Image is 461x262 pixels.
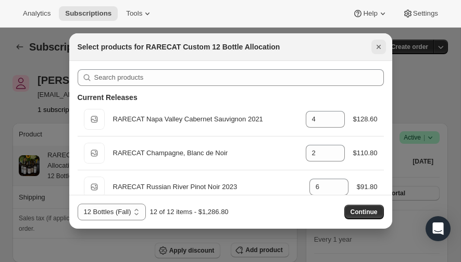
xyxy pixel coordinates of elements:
[113,114,297,124] div: RARECAT Napa Valley Cabernet Sauvignon 2021
[363,9,377,18] span: Help
[78,42,280,52] h2: Select products for RARECAT Custom 12 Bottle Allocation
[357,182,378,192] div: $91.80
[113,148,297,158] div: RARECAT Champagne, Blanc de Noir
[78,92,138,103] h3: Current Releases
[17,6,57,21] button: Analytics
[426,216,451,241] div: Open Intercom Messenger
[353,148,378,158] div: $110.80
[371,40,386,54] button: Close
[120,6,159,21] button: Tools
[413,9,438,18] span: Settings
[126,9,142,18] span: Tools
[65,9,111,18] span: Subscriptions
[396,6,444,21] button: Settings
[344,205,384,219] button: Continue
[94,69,384,86] input: Search products
[351,208,378,216] span: Continue
[353,114,378,124] div: $128.60
[346,6,394,21] button: Help
[113,182,301,192] div: RARECAT Russian River Pinot Noir 2023
[59,6,118,21] button: Subscriptions
[150,207,229,217] div: 12 of 12 items - $1,286.80
[23,9,51,18] span: Analytics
